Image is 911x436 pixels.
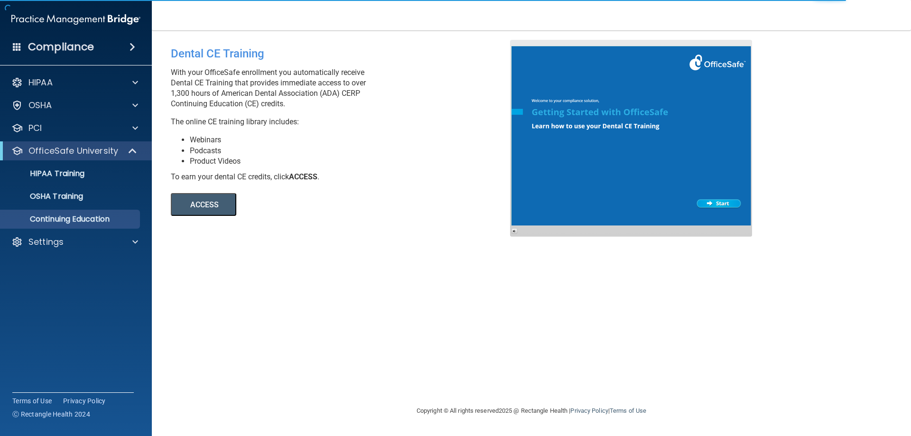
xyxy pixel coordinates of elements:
[11,145,138,157] a: OfficeSafe University
[171,117,517,127] p: The online CE training library includes:
[28,122,42,134] p: PCI
[28,40,94,54] h4: Compliance
[289,172,317,181] b: ACCESS
[171,67,517,109] p: With your OfficeSafe enrollment you automatically receive Dental CE Training that provides immedi...
[190,146,517,156] li: Podcasts
[28,236,64,248] p: Settings
[28,145,118,157] p: OfficeSafe University
[610,407,646,414] a: Terms of Use
[63,396,106,406] a: Privacy Policy
[171,40,517,67] div: Dental CE Training
[11,122,138,134] a: PCI
[11,77,138,88] a: HIPAA
[11,10,140,29] img: PMB logo
[570,407,608,414] a: Privacy Policy
[171,193,236,216] button: ACCESS
[12,396,52,406] a: Terms of Use
[358,396,705,426] div: Copyright © All rights reserved 2025 @ Rectangle Health | |
[28,77,53,88] p: HIPAA
[190,156,517,167] li: Product Videos
[171,172,517,182] div: To earn your dental CE credits, click .
[6,214,136,224] p: Continuing Education
[11,236,138,248] a: Settings
[190,135,517,145] li: Webinars
[28,100,52,111] p: OSHA
[12,409,90,419] span: Ⓒ Rectangle Health 2024
[6,169,84,178] p: HIPAA Training
[6,192,83,201] p: OSHA Training
[171,202,430,209] a: ACCESS
[11,100,138,111] a: OSHA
